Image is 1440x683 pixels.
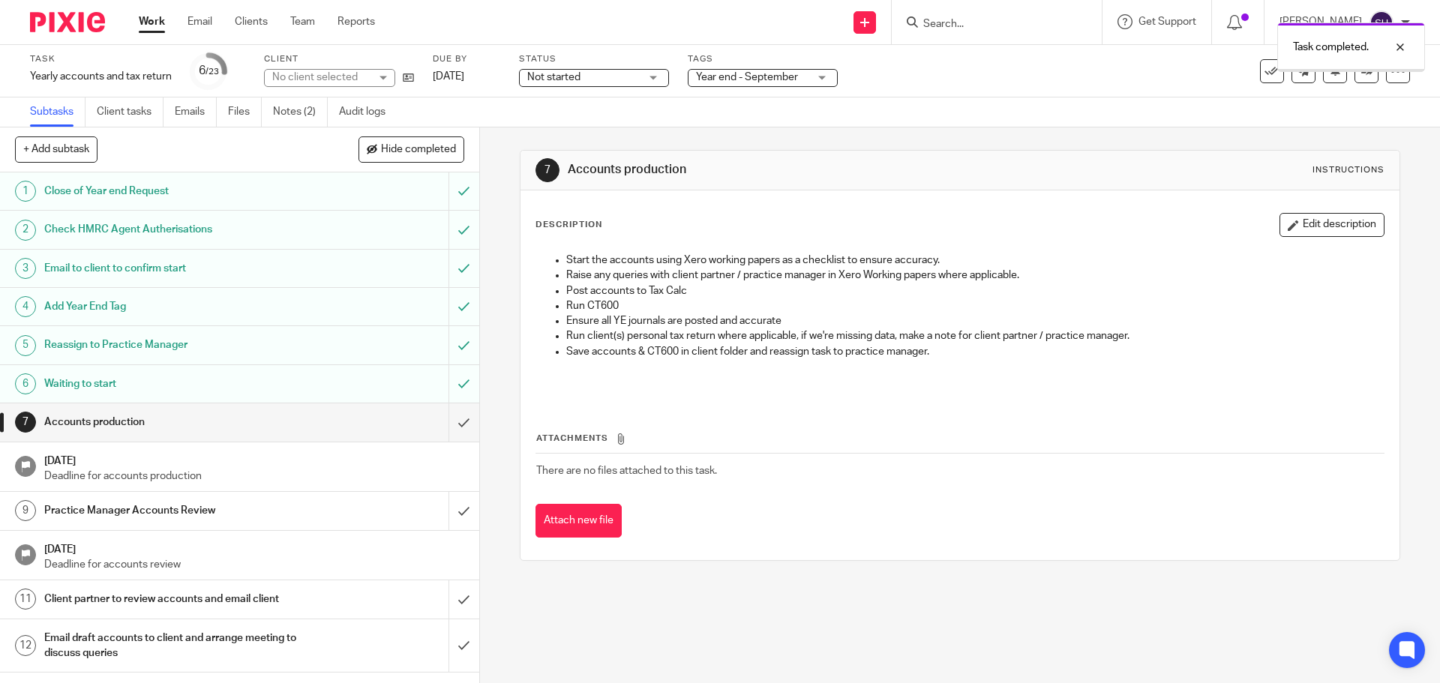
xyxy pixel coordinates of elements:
label: Status [519,53,669,65]
label: Client [264,53,414,65]
label: Tags [688,53,838,65]
h1: Add Year End Tag [44,295,304,318]
span: Hide completed [381,144,456,156]
a: Files [228,97,262,127]
a: Work [139,14,165,29]
p: Run client(s) personal tax return where applicable, if we're missing data, make a note for client... [566,328,1383,343]
p: Description [535,219,602,231]
small: /23 [205,67,219,76]
div: 3 [15,258,36,279]
a: Email [187,14,212,29]
img: Pixie [30,12,105,32]
p: Post accounts to Tax Calc [566,283,1383,298]
div: 6 [199,62,219,79]
div: 2 [15,220,36,241]
div: 7 [535,158,559,182]
a: Clients [235,14,268,29]
h1: Email to client to confirm start [44,257,304,280]
p: Deadline for accounts production [44,469,464,484]
div: No client selected [272,70,370,85]
p: Task completed. [1293,40,1369,55]
button: + Add subtask [15,136,97,162]
div: 11 [15,589,36,610]
label: Due by [433,53,500,65]
div: 7 [15,412,36,433]
p: Start the accounts using Xero working papers as a checklist to ensure accuracy. [566,253,1383,268]
h1: Email draft accounts to client and arrange meeting to discuss queries [44,627,304,665]
div: 12 [15,635,36,656]
span: Attachments [536,434,608,442]
p: Raise any queries with client partner / practice manager in Xero Working papers where applicable. [566,268,1383,283]
span: There are no files attached to this task. [536,466,717,476]
a: Reports [337,14,375,29]
p: Ensure all YE journals are posted and accurate [566,313,1383,328]
h1: Client partner to review accounts and email client [44,588,304,610]
p: Deadline for accounts review [44,557,464,572]
div: 6 [15,373,36,394]
h1: Accounts production [568,162,992,178]
div: Instructions [1312,164,1384,176]
span: Year end - September [696,72,798,82]
h1: Accounts production [44,411,304,433]
span: Not started [527,72,580,82]
button: Edit description [1279,213,1384,237]
a: Subtasks [30,97,85,127]
p: Save accounts & CT600 in client folder and reassign task to practice manager. [566,344,1383,359]
div: 9 [15,500,36,521]
div: Yearly accounts and tax return [30,69,172,84]
span: [DATE] [433,71,464,82]
p: Run CT600 [566,298,1383,313]
img: svg%3E [1369,10,1393,34]
h1: Reassign to Practice Manager [44,334,304,356]
button: Attach new file [535,504,622,538]
div: 1 [15,181,36,202]
h1: [DATE] [44,450,464,469]
div: 4 [15,296,36,317]
a: Emails [175,97,217,127]
h1: Close of Year end Request [44,180,304,202]
h1: Waiting to start [44,373,304,395]
h1: Check HMRC Agent Autherisations [44,218,304,241]
button: Hide completed [358,136,464,162]
a: Notes (2) [273,97,328,127]
a: Audit logs [339,97,397,127]
a: Team [290,14,315,29]
h1: [DATE] [44,538,464,557]
div: 5 [15,335,36,356]
h1: Practice Manager Accounts Review [44,499,304,522]
label: Task [30,53,172,65]
a: Client tasks [97,97,163,127]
